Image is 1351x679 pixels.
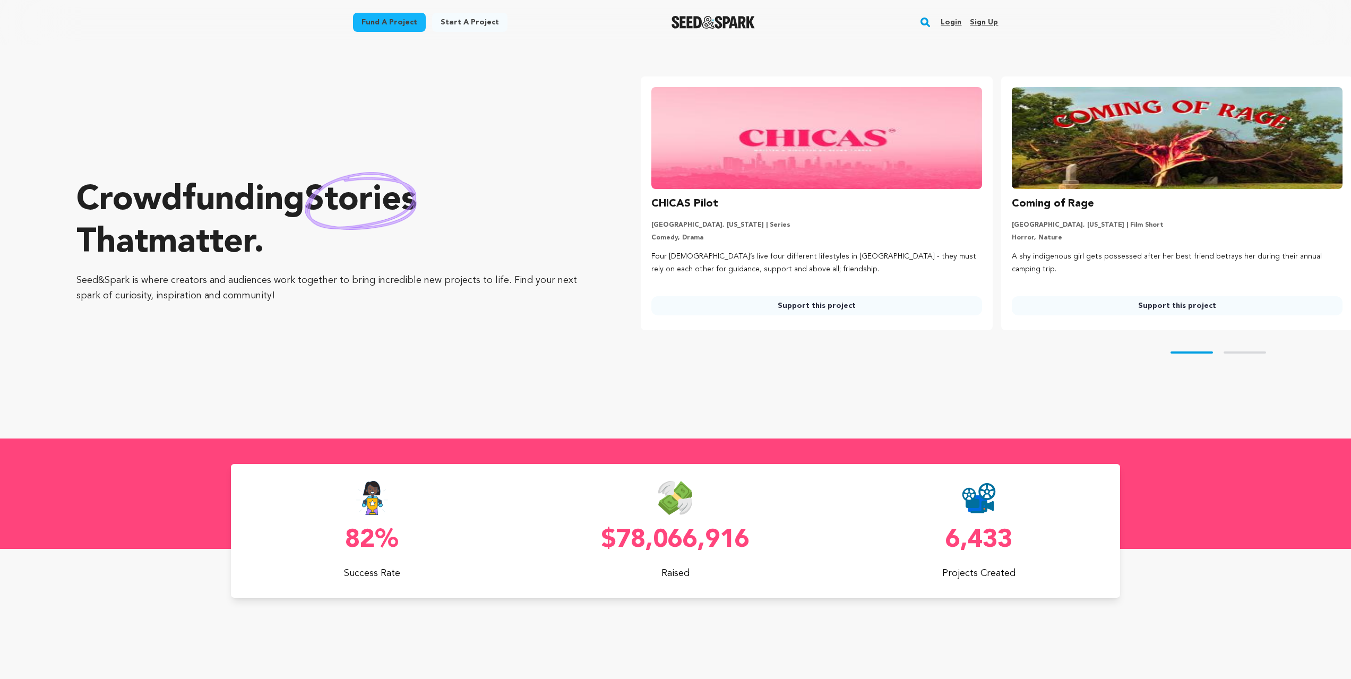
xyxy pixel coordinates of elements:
[651,296,982,315] a: Support this project
[970,14,998,31] a: Sign up
[356,481,389,515] img: Seed&Spark Success Rate Icon
[1012,251,1343,276] p: A shy indigenous girl gets possessed after her best friend betrays her during their annual campin...
[962,481,996,515] img: Seed&Spark Projects Created Icon
[651,251,982,276] p: Four [DEMOGRAPHIC_DATA]’s live four different lifestyles in [GEOGRAPHIC_DATA] - they must rely on...
[1012,195,1094,212] h3: Coming of Rage
[1012,221,1343,229] p: [GEOGRAPHIC_DATA], [US_STATE] | Film Short
[838,566,1120,581] p: Projects Created
[651,87,982,189] img: CHICAS Pilot image
[76,273,598,304] p: Seed&Spark is where creators and audiences work together to bring incredible new projects to life...
[535,566,817,581] p: Raised
[231,528,513,553] p: 82%
[838,528,1120,553] p: 6,433
[672,16,755,29] a: Seed&Spark Homepage
[651,221,982,229] p: [GEOGRAPHIC_DATA], [US_STATE] | Series
[1012,87,1343,189] img: Coming of Rage image
[941,14,961,31] a: Login
[148,226,254,260] span: matter
[76,179,598,264] p: Crowdfunding that .
[651,195,718,212] h3: CHICAS Pilot
[1012,296,1343,315] a: Support this project
[535,528,817,553] p: $78,066,916
[658,481,692,515] img: Seed&Spark Money Raised Icon
[651,234,982,242] p: Comedy, Drama
[432,13,507,32] a: Start a project
[305,172,417,230] img: hand sketched image
[353,13,426,32] a: Fund a project
[1012,234,1343,242] p: Horror, Nature
[672,16,755,29] img: Seed&Spark Logo Dark Mode
[231,566,513,581] p: Success Rate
